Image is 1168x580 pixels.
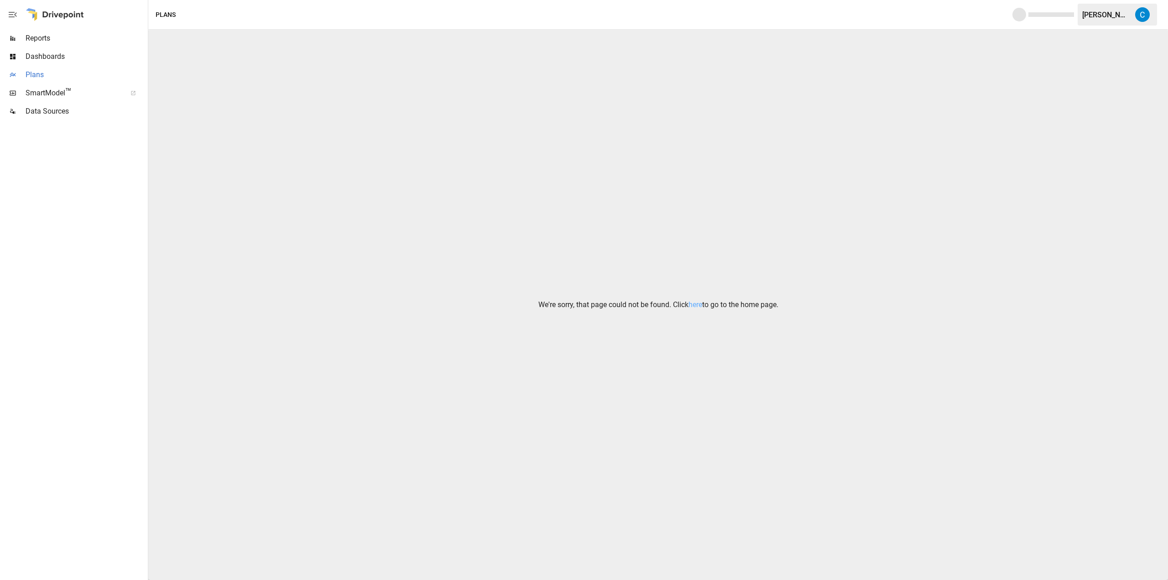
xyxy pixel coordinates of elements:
[1135,7,1150,22] img: Carson Turner
[1130,2,1155,27] button: Carson Turner
[26,69,146,80] span: Plans
[26,106,146,117] span: Data Sources
[26,33,146,44] span: Reports
[26,88,120,99] span: SmartModel
[26,51,146,62] span: Dashboards
[538,299,778,310] p: We're sorry, that page could not be found. Click to go to the home page.
[1082,10,1130,19] div: [PERSON_NAME]
[688,300,702,309] a: here
[65,86,72,98] span: ™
